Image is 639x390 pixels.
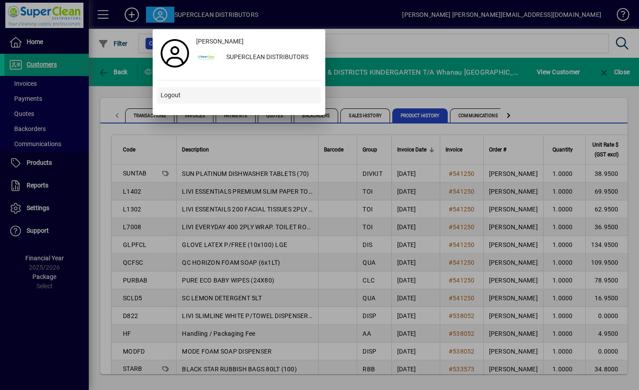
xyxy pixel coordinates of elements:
[196,37,244,46] span: [PERSON_NAME]
[193,50,321,66] button: SUPERCLEAN DISTRIBUTORS
[157,45,193,61] a: Profile
[161,91,181,100] span: Logout
[157,88,321,103] button: Logout
[193,34,321,50] a: [PERSON_NAME]
[219,50,321,66] div: SUPERCLEAN DISTRIBUTORS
